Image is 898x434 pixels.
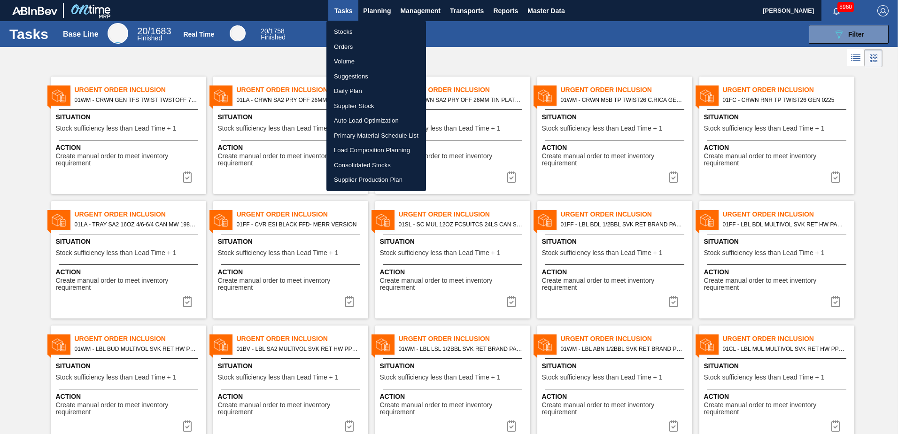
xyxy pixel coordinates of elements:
[326,54,426,69] a: Volume
[326,113,426,128] a: Auto Load Optimization
[326,39,426,54] a: Orders
[326,172,426,187] a: Supplier Production Plan
[326,84,426,99] a: Daily Plan
[326,158,426,173] a: Consolidated Stocks
[326,69,426,84] a: Suggestions
[326,143,426,158] a: Load Composition Planning
[326,24,426,39] a: Stocks
[326,99,426,114] a: Supplier Stock
[326,128,426,143] a: Primary Material Schedule List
